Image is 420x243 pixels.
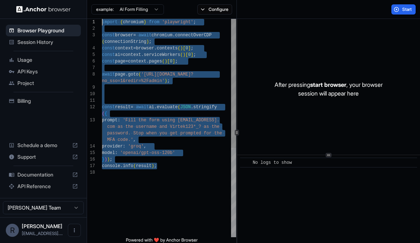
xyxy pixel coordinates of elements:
span: from [149,20,160,25]
span: 0 [185,46,188,51]
img: Anchor Logo [16,6,71,13]
span: = [131,105,133,110]
span: ) [146,39,149,44]
div: 18 [87,169,95,176]
span: ] [188,46,191,51]
span: ; [154,163,157,169]
span: page [115,59,125,64]
span: await [139,33,152,38]
span: ) [165,78,167,84]
span: } [102,157,104,162]
span: { [104,111,107,116]
div: R [6,224,19,237]
span: evaluate [157,105,178,110]
span: start browser [310,81,346,88]
div: 2 [87,25,95,32]
div: 9 [87,84,95,91]
span: API Reference [17,183,69,190]
span: : [118,118,120,123]
span: ) [183,52,185,57]
span: browser [115,33,133,38]
span: ) [107,157,110,162]
span: ] [191,52,193,57]
div: API Reference [6,181,81,192]
span: ) [165,59,167,64]
span: ​ [244,159,247,166]
span: : [115,150,118,155]
div: 7 [87,65,95,71]
span: API Keys [17,68,78,75]
p: After pressing , your browser session will appear here [275,80,383,98]
div: 6 [87,58,95,65]
div: 3 [87,32,95,39]
span: = [125,59,128,64]
span: ) [180,46,183,51]
span: result [136,163,152,169]
span: . [154,46,157,51]
span: ( [178,105,180,110]
span: . [172,33,175,38]
span: . [141,52,144,57]
span: ( [178,46,180,51]
span: ; [193,20,196,25]
span: chromium [152,33,173,38]
span: ( [102,111,104,116]
span: No logs to show [253,160,292,165]
span: ; [149,39,152,44]
span: [ [185,52,188,57]
span: ( [133,163,136,169]
span: [ [183,46,185,51]
span: = [120,52,123,57]
span: . [120,163,123,169]
div: 4 [87,45,95,52]
span: Support [17,153,69,161]
div: Project [6,77,81,89]
span: Billing [17,97,78,105]
span: : [123,144,125,149]
div: 15 [87,150,95,156]
span: context [115,46,133,51]
span: const [102,59,115,64]
span: ] [172,59,175,64]
span: password. Stop when you get prompted for the [107,131,222,136]
button: Start [391,4,416,15]
div: 8 [87,71,95,78]
span: context [128,59,146,64]
span: . [146,59,149,64]
span: Session History [17,39,78,46]
span: connectionString [104,39,146,44]
span: page [115,72,125,77]
div: 5 [87,52,95,58]
div: 14 [87,143,95,150]
span: Roberto Frias [22,223,62,229]
span: ; [193,52,196,57]
span: await [136,105,149,110]
div: 12 [87,104,95,110]
span: pages [149,59,162,64]
span: provider [102,144,123,149]
div: 11 [87,97,95,104]
span: prompt [102,118,118,123]
div: Browser Playground [6,25,81,36]
span: serviceWorkers [144,52,180,57]
span: result [115,105,131,110]
span: await [102,72,115,77]
span: ; [110,157,112,162]
span: } [144,20,146,25]
span: ( [162,59,165,64]
span: . [154,105,157,110]
span: connectOverCDP [175,33,212,38]
div: 1 [87,19,95,25]
span: import [102,20,118,25]
div: Documentation [6,169,81,181]
div: API Keys [6,66,81,77]
span: MFA code.' [107,137,133,142]
span: 'groq' [128,144,144,149]
span: Documentation [17,171,69,178]
span: ai [115,52,120,57]
div: 16 [87,156,95,163]
span: goto [128,72,139,77]
span: model [102,150,115,155]
div: Support [6,151,81,163]
span: const [102,46,115,51]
